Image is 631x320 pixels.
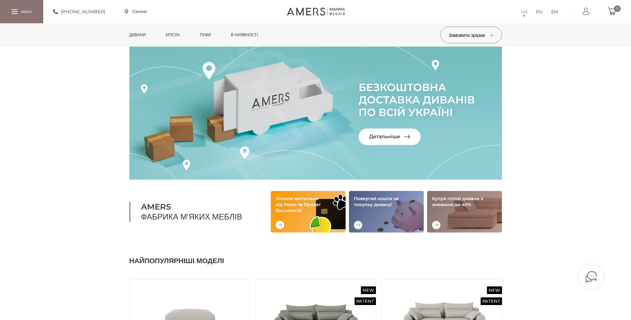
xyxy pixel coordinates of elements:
[129,202,254,222] h1: Фабрика м'яких меблів
[521,8,528,16] a: UA
[226,23,263,47] a: в наявності
[124,23,151,47] a: Дивани
[536,8,543,16] a: RU
[361,286,376,294] span: New
[449,32,493,38] span: Замовити зразки
[440,27,502,43] button: Замовити зразки
[427,191,502,233] img: Купуй готові дивани зі знижкою до 40%
[53,8,105,16] a: [PHONE_NUMBER]
[355,297,376,305] span: Patent
[195,23,216,47] a: Пуфи
[349,191,424,233] img: Повертай кошти за покупку дивану
[161,23,185,47] a: Крісла
[481,297,502,305] span: Patent
[551,8,558,16] a: EN
[614,5,621,12] span: 0
[271,191,346,233] img: Оплата частинами від Mono та Приват без комісій
[129,256,502,266] h2: Найпопулярніші моделі
[141,202,254,212] b: AMERS
[125,9,147,15] a: Салони
[487,286,502,294] span: New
